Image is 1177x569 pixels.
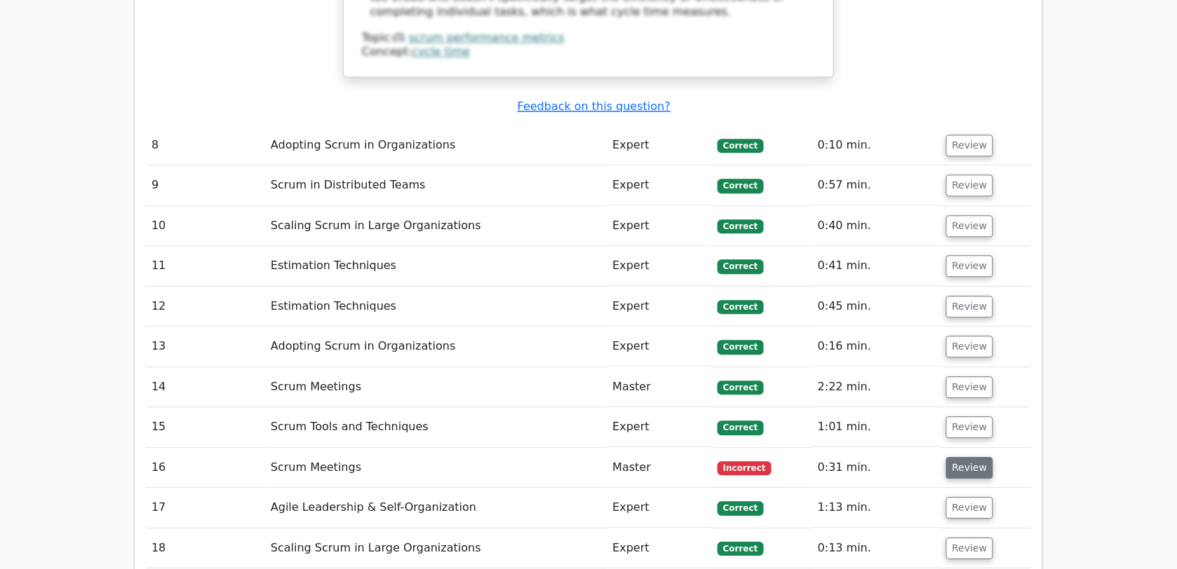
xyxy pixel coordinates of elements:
[265,488,607,528] td: Agile Leadership & Self-Organization
[607,327,713,366] td: Expert
[265,165,607,205] td: Scrum in Distributed Teams
[146,407,265,447] td: 15
[146,125,265,165] td: 8
[518,100,671,113] a: Feedback on this question?
[607,407,713,447] td: Expert
[946,537,994,559] button: Review
[946,296,994,317] button: Review
[718,219,763,233] span: Correct
[265,448,607,488] td: Scrum Meetings
[607,206,713,246] td: Expert
[146,246,265,286] td: 11
[146,327,265,366] td: 13
[718,381,763,395] span: Correct
[812,528,940,568] td: 0:13 min.
[146,367,265,407] td: 14
[265,125,607,165] td: Adopting Scrum in Organizations
[607,367,713,407] td: Master
[812,165,940,205] td: 0:57 min.
[718,420,763,434] span: Correct
[812,367,940,407] td: 2:22 min.
[146,488,265,528] td: 17
[718,179,763,193] span: Correct
[607,246,713,286] td: Expert
[718,461,772,475] span: Incorrect
[812,125,940,165] td: 0:10 min.
[362,31,815,46] div: Topic:
[607,528,713,568] td: Expert
[607,448,713,488] td: Master
[146,448,265,488] td: 16
[265,206,607,246] td: Scaling Scrum in Large Organizations
[412,45,471,58] a: cycle time
[812,488,940,528] td: 1:13 min.
[718,501,763,515] span: Correct
[718,340,763,354] span: Correct
[718,259,763,273] span: Correct
[265,528,607,568] td: Scaling Scrum in Large Organizations
[946,376,994,398] button: Review
[946,336,994,357] button: Review
[607,488,713,528] td: Expert
[146,206,265,246] td: 10
[607,287,713,327] td: Expert
[812,287,940,327] td: 0:45 min.
[362,45,815,60] div: Concept:
[718,300,763,314] span: Correct
[946,174,994,196] button: Review
[812,206,940,246] td: 0:40 min.
[946,497,994,519] button: Review
[946,255,994,277] button: Review
[718,139,763,153] span: Correct
[946,457,994,479] button: Review
[946,215,994,237] button: Review
[265,287,607,327] td: Estimation Techniques
[607,165,713,205] td: Expert
[946,135,994,156] button: Review
[812,327,940,366] td: 0:16 min.
[146,528,265,568] td: 18
[812,246,940,286] td: 0:41 min.
[265,367,607,407] td: Scrum Meetings
[409,31,565,44] a: scrum performance metrics
[265,327,607,366] td: Adopting Scrum in Organizations
[146,287,265,327] td: 12
[946,416,994,438] button: Review
[146,165,265,205] td: 9
[812,407,940,447] td: 1:01 min.
[265,246,607,286] td: Estimation Techniques
[718,542,763,556] span: Correct
[265,407,607,447] td: Scrum Tools and Techniques
[607,125,713,165] td: Expert
[812,448,940,488] td: 0:31 min.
